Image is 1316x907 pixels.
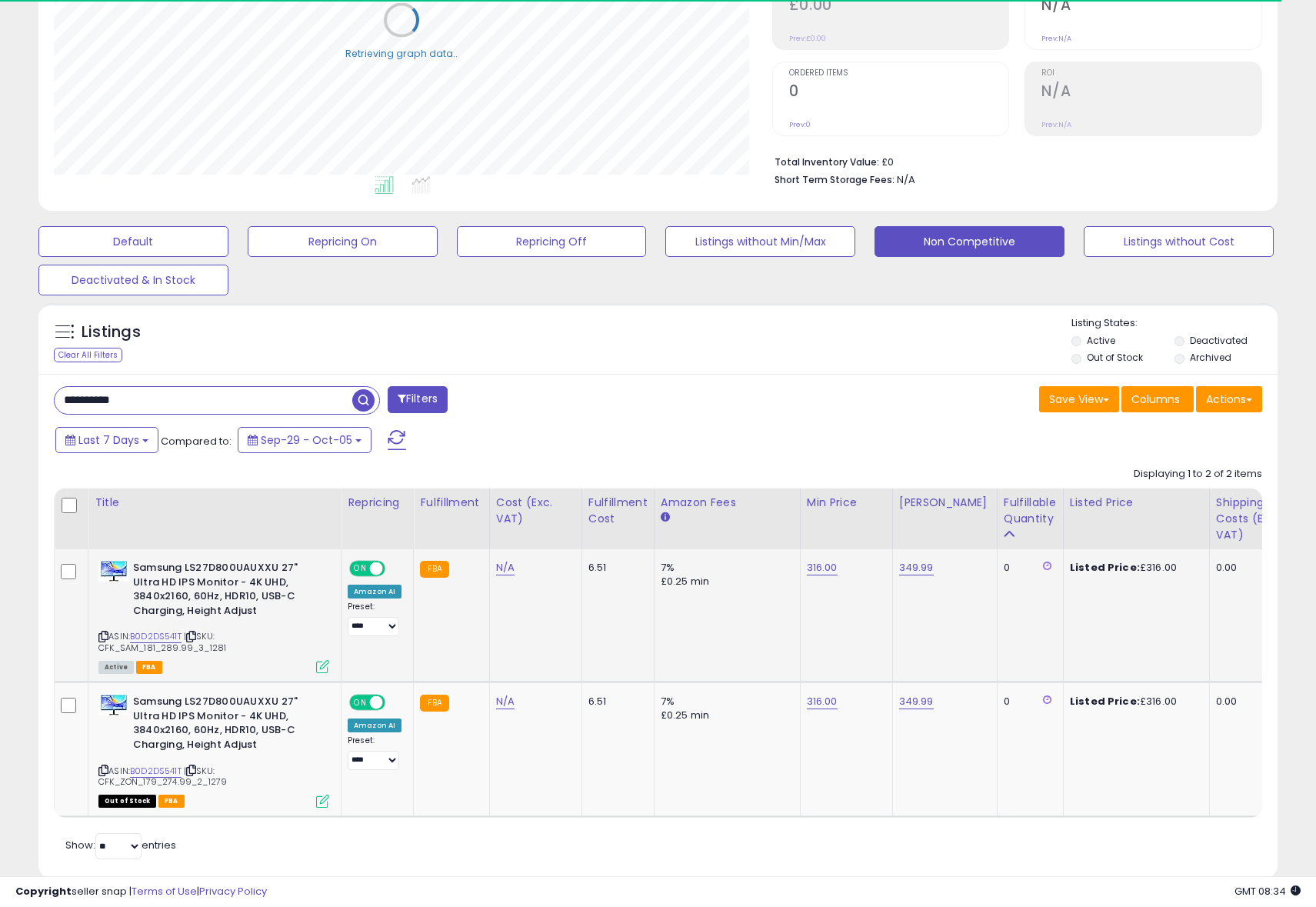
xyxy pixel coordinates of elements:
[98,695,329,805] div: ASIN:
[238,427,371,453] button: Sep-29 - Oct-05
[496,495,575,527] div: Cost (Exc. VAT)
[351,696,370,709] span: ON
[457,226,647,257] button: Repricing Off
[1071,316,1278,331] p: Listing States:
[775,152,1251,170] li: £0
[1196,386,1262,412] button: Actions
[496,694,515,709] a: N/A
[136,661,162,674] span: FBA
[661,561,788,575] div: 7%
[348,719,401,732] div: Amazon AI
[661,511,670,525] small: Amazon Fees.
[789,34,826,43] small: Prev: £0.00
[15,885,267,899] div: seller snap | |
[383,696,408,709] span: OFF
[789,120,811,129] small: Prev: 0
[1039,386,1119,412] button: Save View
[98,661,134,674] span: All listings currently available for purchase on Amazon
[420,561,448,578] small: FBA
[98,561,129,582] img: 41x8Cg-SRxL._SL40_.jpg
[130,630,182,643] a: B0D2DS541T
[15,884,72,899] strong: Copyright
[65,838,176,852] span: Show: entries
[1041,34,1071,43] small: Prev: N/A
[1134,467,1262,482] div: Displaying 1 to 2 of 2 items
[661,495,794,511] div: Amazon Fees
[875,226,1064,257] button: Non Competitive
[1070,560,1140,575] b: Listed Price:
[807,495,886,511] div: Min Price
[351,562,370,575] span: ON
[1041,120,1071,129] small: Prev: N/A
[98,695,129,715] img: 41x8Cg-SRxL._SL40_.jpg
[899,495,991,511] div: [PERSON_NAME]
[38,265,228,295] button: Deactivated & In Stock
[1121,386,1194,412] button: Columns
[1070,495,1203,511] div: Listed Price
[1041,69,1261,78] span: ROI
[420,695,448,712] small: FBA
[1084,226,1274,257] button: Listings without Cost
[1004,495,1057,527] div: Fulfillable Quantity
[348,585,401,599] div: Amazon AI
[98,630,226,653] span: | SKU: CFK_SAM_181_289.99_3_1281
[1041,82,1261,103] h2: N/A
[661,575,788,589] div: £0.25 min
[1190,351,1231,364] label: Archived
[38,226,228,257] button: Default
[261,432,352,448] span: Sep-29 - Oct-05
[54,348,122,362] div: Clear All Filters
[665,226,855,257] button: Listings without Min/Max
[348,495,407,511] div: Repricing
[133,695,320,755] b: Samsung LS27D800UAUXXU 27" Ultra HD IPS Monitor - 4K UHD, 3840x2160, 60Hz, HDR10, USB-C Charging,...
[1004,695,1051,709] div: 0
[133,561,320,622] b: Samsung LS27D800UAUXXU 27" Ultra HD IPS Monitor - 4K UHD, 3840x2160, 60Hz, HDR10, USB-C Charging,...
[158,795,185,808] span: FBA
[345,46,458,60] div: Retrieving graph data..
[899,560,934,575] a: 349.99
[1004,561,1051,575] div: 0
[775,155,879,168] b: Total Inventory Value:
[1070,561,1198,575] div: £316.00
[98,765,227,788] span: | SKU: CFK_ZON_179_274.99_2_1279
[95,495,335,511] div: Title
[807,560,838,575] a: 316.00
[897,172,915,187] span: N/A
[383,562,408,575] span: OFF
[1087,334,1115,347] label: Active
[1190,334,1248,347] label: Deactivated
[807,694,838,709] a: 316.00
[78,432,139,448] span: Last 7 Days
[348,602,401,636] div: Preset:
[98,795,156,808] span: All listings that are currently out of stock and unavailable for purchase on Amazon
[1131,392,1180,407] span: Columns
[199,884,267,899] a: Privacy Policy
[899,694,934,709] a: 349.99
[98,561,329,672] div: ASIN:
[82,322,141,343] h5: Listings
[1216,561,1290,575] div: 0.00
[661,709,788,722] div: £0.25 min
[588,695,642,709] div: 6.51
[388,386,448,413] button: Filters
[789,82,1009,103] h2: 0
[248,226,438,257] button: Repricing On
[1234,884,1301,899] span: 2025-10-14 08:34 GMT
[161,434,232,448] span: Compared to:
[789,69,1009,78] span: Ordered Items
[588,495,648,527] div: Fulfillment Cost
[130,765,182,778] a: B0D2DS541T
[588,561,642,575] div: 6.51
[132,884,197,899] a: Terms of Use
[348,735,401,770] div: Preset:
[1216,495,1295,543] div: Shipping Costs (Exc. VAT)
[1070,694,1140,709] b: Listed Price:
[420,495,482,511] div: Fulfillment
[661,695,788,709] div: 7%
[55,427,158,453] button: Last 7 Days
[496,560,515,575] a: N/A
[1087,351,1143,364] label: Out of Stock
[1216,695,1290,709] div: 0.00
[775,173,895,186] b: Short Term Storage Fees:
[1070,695,1198,709] div: £316.00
